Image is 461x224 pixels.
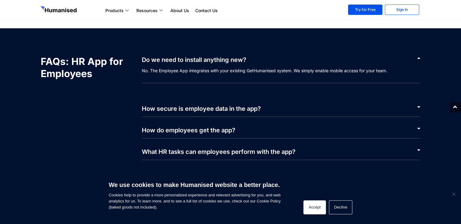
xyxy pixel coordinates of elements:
[450,191,456,197] span: Decline
[192,7,221,14] a: Contact Us
[385,5,419,15] a: Sign In
[142,148,295,155] a: What HR tasks can employees perform with the app?
[142,56,246,63] a: Do we need to install anything new?
[329,200,352,214] button: Decline
[167,7,192,14] a: About Us
[133,7,167,14] a: Resources
[109,178,281,210] span: Cookies help to provide a more personalized experience and relevant advertising for you, and web ...
[102,7,133,14] a: Products
[41,6,78,14] img: GetHumanised Logo
[303,200,326,214] button: Accept
[348,5,382,15] a: Try for Free
[142,105,261,112] a: How secure is employee data in the app?
[142,127,235,134] a: How do employees get the app?
[109,181,281,189] h6: We use cookies to make Humanised website a better place.
[41,56,136,80] h2: FAQs: HR App for Employees
[142,68,421,83] p: No. The Employee App integrates with your existing GetHumanised system. We simply enable mobile a...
